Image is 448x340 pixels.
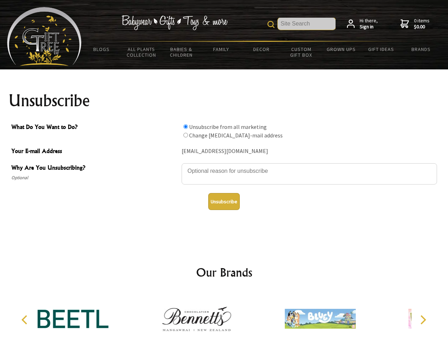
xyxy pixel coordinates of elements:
input: Site Search [278,18,336,30]
img: Babywear - Gifts - Toys & more [121,15,228,30]
a: Hi there,Sign in [347,18,378,30]
label: Unsubscribe from all marketing [189,123,267,130]
label: Change [MEDICAL_DATA]-mail address [189,132,283,139]
a: Grown Ups [321,42,361,57]
span: What Do You Want to Do? [11,123,178,133]
a: BLOGS [82,42,122,57]
strong: $0.00 [414,24,430,30]
img: Babyware - Gifts - Toys and more... [7,7,82,66]
img: product search [267,21,275,28]
input: What Do You Want to Do? [183,133,188,137]
button: Next [415,312,431,328]
a: Custom Gift Box [281,42,321,62]
div: [EMAIL_ADDRESS][DOMAIN_NAME] [182,146,437,157]
a: Decor [241,42,281,57]
a: Family [201,42,242,57]
span: Hi there, [360,18,378,30]
input: What Do You Want to Do? [183,124,188,129]
textarea: Why Are You Unsubscribing? [182,163,437,185]
span: Your E-mail Address [11,147,178,157]
h2: Our Brands [14,264,434,281]
button: Previous [18,312,33,328]
a: Brands [401,42,441,57]
button: Unsubscribe [208,193,240,210]
a: All Plants Collection [122,42,162,62]
span: 0 items [414,17,430,30]
a: 0 items$0.00 [400,18,430,30]
a: Gift Ideas [361,42,401,57]
a: Babies & Children [161,42,201,62]
span: Optional [11,174,178,182]
h1: Unsubscribe [9,92,440,109]
strong: Sign in [360,24,378,30]
span: Why Are You Unsubscribing? [11,163,178,174]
